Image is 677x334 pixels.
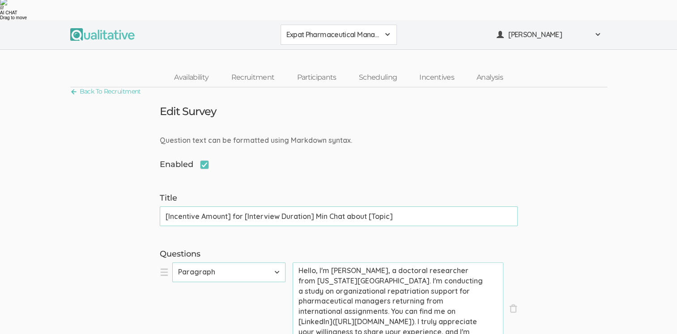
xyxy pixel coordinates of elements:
[163,68,220,87] a: Availability
[160,248,518,260] label: Questions
[220,68,285,87] a: Recruitment
[281,25,397,45] button: Expat Pharmaceutical Managers
[509,304,518,313] span: ×
[153,135,524,146] div: Question text can be formatted using Markdown syntax.
[285,68,347,87] a: Participants
[508,30,589,40] span: [PERSON_NAME]
[160,193,518,204] label: Title
[465,68,514,87] a: Analysis
[348,68,409,87] a: Scheduling
[70,28,135,41] img: Qualitative
[491,25,607,45] button: [PERSON_NAME]
[70,86,141,98] a: Back To Recruitment
[408,68,465,87] a: Incentives
[286,30,379,40] span: Expat Pharmaceutical Managers
[160,159,209,171] span: Enabled
[160,106,216,117] h3: Edit Survey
